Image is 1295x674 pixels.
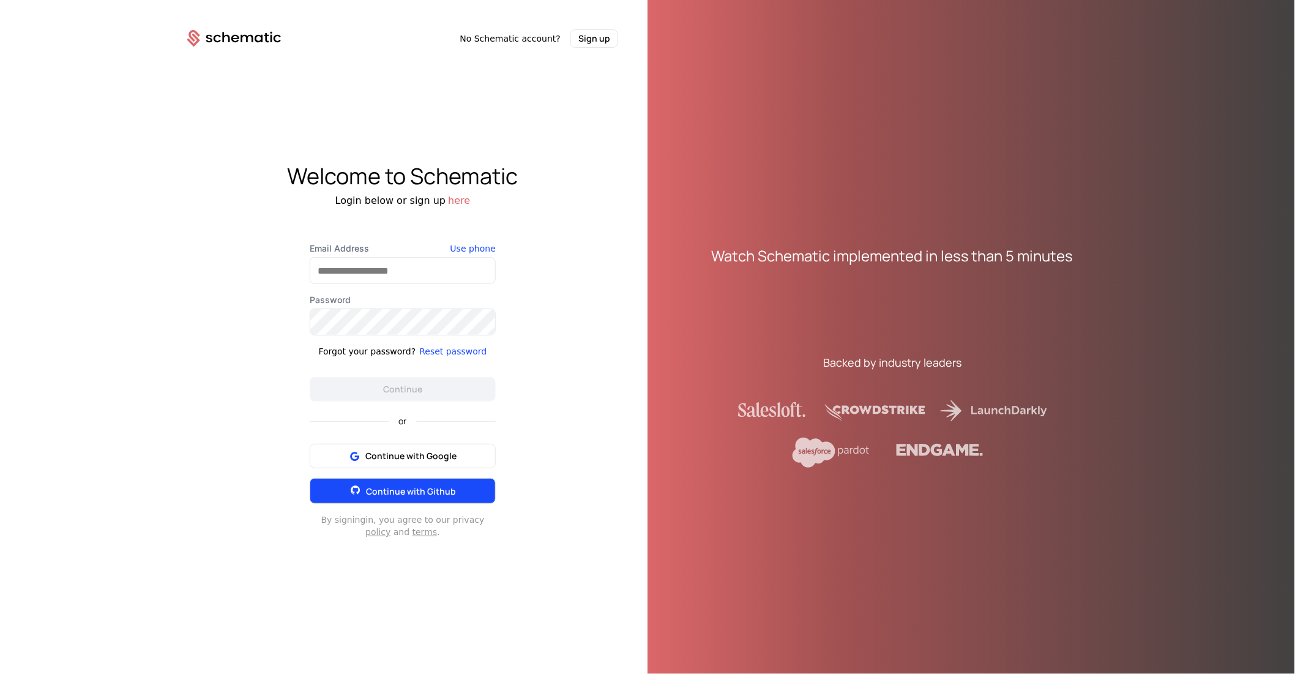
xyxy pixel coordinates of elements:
[450,242,496,255] button: Use phone
[823,354,961,371] div: Backed by industry leaders
[310,478,496,504] button: Continue with Github
[365,527,390,537] a: policy
[460,32,561,45] span: No Schematic account?
[711,246,1073,266] div: Watch Schematic implemented in less than 5 minutes
[310,242,496,255] label: Email Address
[310,514,496,538] div: By signing in , you agree to our privacy and .
[319,345,416,358] div: Forgot your password?
[310,444,496,468] button: Continue with Google
[158,193,647,208] div: Login below or sign up
[158,164,647,189] div: Welcome to Schematic
[448,193,470,208] button: here
[367,485,457,497] span: Continue with Github
[419,345,487,358] button: Reset password
[570,29,618,48] button: Sign up
[389,417,417,425] span: or
[310,294,496,306] label: Password
[366,450,457,462] span: Continue with Google
[310,377,496,402] button: Continue
[412,527,438,537] a: terms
